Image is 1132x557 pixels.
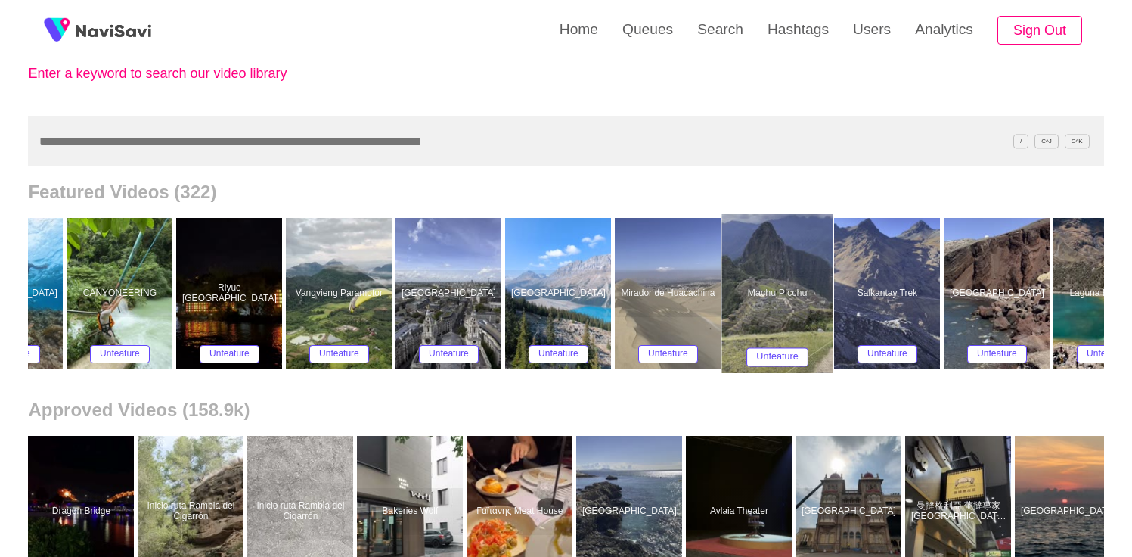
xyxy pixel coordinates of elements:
h2: Featured Videos (322) [28,182,1103,203]
button: Unfeature [309,345,369,363]
button: Unfeature [967,345,1027,363]
a: Machu PicchuMachu PicchuUnfeature [724,218,834,369]
a: Mirador de HuacachinaMirador de HuacachinaUnfeature [615,218,724,369]
button: Unfeature [529,345,588,363]
a: Vangvieng ParamotorVangvieng ParamotorUnfeature [286,218,395,369]
span: C^J [1034,134,1059,148]
img: fireSpot [38,11,76,49]
a: CANYONEERINGCANYONEERINGUnfeature [67,218,176,369]
button: Unfeature [90,345,150,363]
span: C^K [1065,134,1090,148]
button: Unfeature [200,345,259,363]
button: Unfeature [858,345,917,363]
button: Unfeature [419,345,479,363]
button: Unfeature [746,348,809,367]
button: Sign Out [997,16,1082,45]
a: Riyue [GEOGRAPHIC_DATA]Riyue Shuangta Cultural ParkUnfeature [176,218,286,369]
a: [GEOGRAPHIC_DATA]Red BeachUnfeature [944,218,1053,369]
button: Unfeature [638,345,698,363]
a: Salkantay TrekSalkantay TrekUnfeature [834,218,944,369]
h2: Approved Videos (158.9k) [28,400,1103,421]
a: [GEOGRAPHIC_DATA]Catedral de San Pablo de LondresUnfeature [395,218,505,369]
a: [GEOGRAPHIC_DATA]Peyto LakeUnfeature [505,218,615,369]
p: Enter a keyword to search our video library [28,66,361,82]
img: fireSpot [76,23,151,38]
span: / [1013,134,1028,148]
